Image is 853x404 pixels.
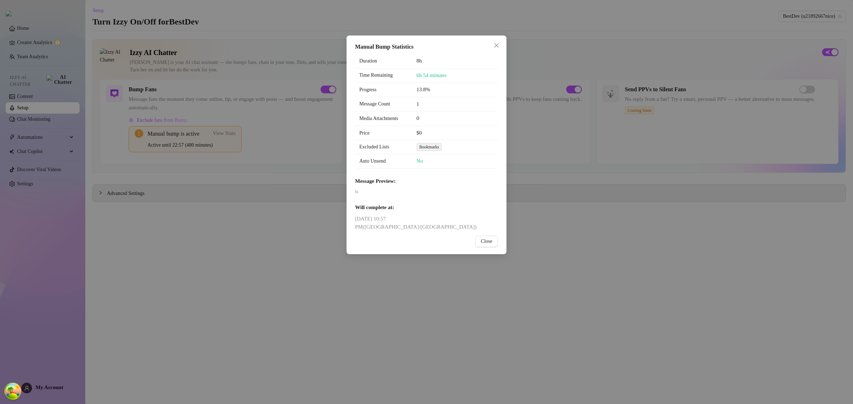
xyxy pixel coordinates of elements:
[355,204,394,210] strong: Will complete at:
[417,58,422,64] span: 8h
[491,40,502,51] button: Close
[355,178,396,184] strong: Message Preview:
[417,115,419,121] span: 0
[475,236,498,247] button: Close
[355,189,498,195] span: hi
[355,140,412,154] td: Excluded Lists
[417,130,422,136] span: $0
[491,43,502,48] span: Close
[417,143,442,151] span: Bookmarks
[355,111,412,126] td: Media Attachments
[355,215,498,231] span: [DATE] 10:57 PM ( [GEOGRAPHIC_DATA]/[GEOGRAPHIC_DATA] )
[417,87,430,92] span: 13.8%
[417,158,423,164] span: No
[494,43,499,48] span: close
[417,72,447,78] span: 6h 54 minutes
[355,97,412,112] td: Message Count
[355,43,498,51] div: Manual Bump Statistics
[355,69,412,83] td: Time Remaining
[417,101,419,107] span: 1
[355,126,412,141] td: Price
[355,54,412,69] td: Duration
[481,239,492,244] span: Close
[355,154,412,169] td: Auto Unsend
[355,83,412,97] td: Progress
[6,384,20,398] button: Open Tanstack query devtools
